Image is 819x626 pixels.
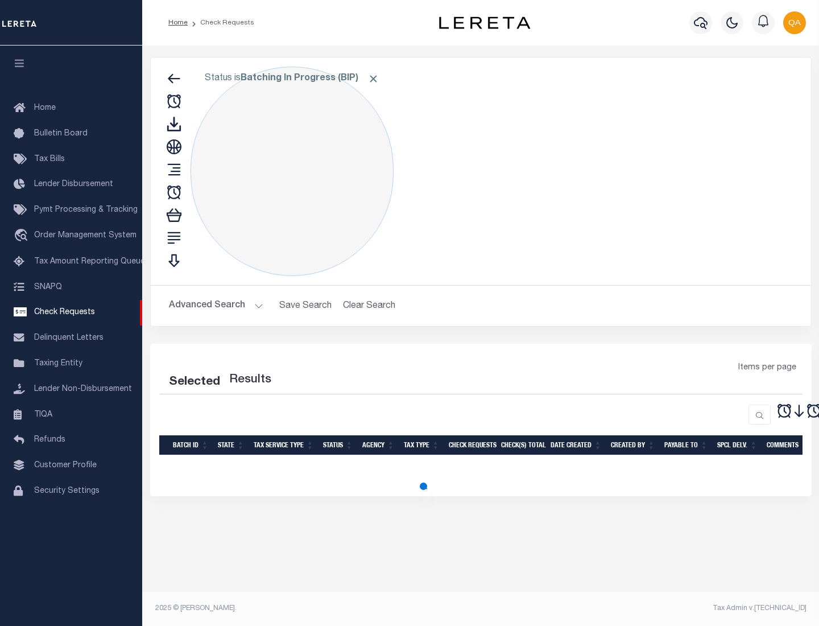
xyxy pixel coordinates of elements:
[272,295,338,317] button: Save Search
[34,258,145,266] span: Tax Amount Reporting Queue
[34,104,56,112] span: Home
[367,73,379,85] span: Click to Remove
[213,435,249,455] th: State
[168,435,213,455] th: Batch Id
[34,155,65,163] span: Tax Bills
[783,11,806,34] img: svg+xml;base64,PHN2ZyB4bWxucz0iaHR0cDovL3d3dy53My5vcmcvMjAwMC9zdmciIHBvaW50ZXItZXZlbnRzPSJub25lIi...
[546,435,606,455] th: Date Created
[229,371,271,389] label: Results
[168,19,188,26] a: Home
[338,295,400,317] button: Clear Search
[713,435,762,455] th: Spcl Delv.
[34,385,132,393] span: Lender Non-Disbursement
[34,462,97,469] span: Customer Profile
[762,435,813,455] th: Comments
[738,362,796,374] span: Items per page
[14,229,32,244] i: travel_explore
[34,180,113,188] span: Lender Disbursement
[34,410,52,418] span: TIQA
[34,436,65,444] span: Refunds
[34,360,82,368] span: Taxing Entity
[497,435,546,455] th: Check(s) Total
[444,435,497,455] th: Check Requests
[660,435,713,455] th: Payable To
[34,206,138,214] span: Pymt Processing & Tracking
[34,487,100,495] span: Security Settings
[188,18,254,28] li: Check Requests
[489,603,806,613] div: Tax Admin v.[TECHNICAL_ID]
[191,67,394,276] div: Click to Edit
[34,283,62,291] span: SNAPQ
[606,435,660,455] th: Created By
[318,435,358,455] th: Status
[34,334,104,342] span: Delinquent Letters
[34,130,88,138] span: Bulletin Board
[399,435,444,455] th: Tax Type
[241,74,379,83] b: Batching In Progress (BIP)
[147,603,481,613] div: 2025 © [PERSON_NAME].
[169,295,263,317] button: Advanced Search
[34,308,95,316] span: Check Requests
[358,435,399,455] th: Agency
[439,17,530,29] img: logo-dark.svg
[249,435,318,455] th: Tax Service Type
[169,373,220,392] div: Selected
[34,232,136,240] span: Order Management System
